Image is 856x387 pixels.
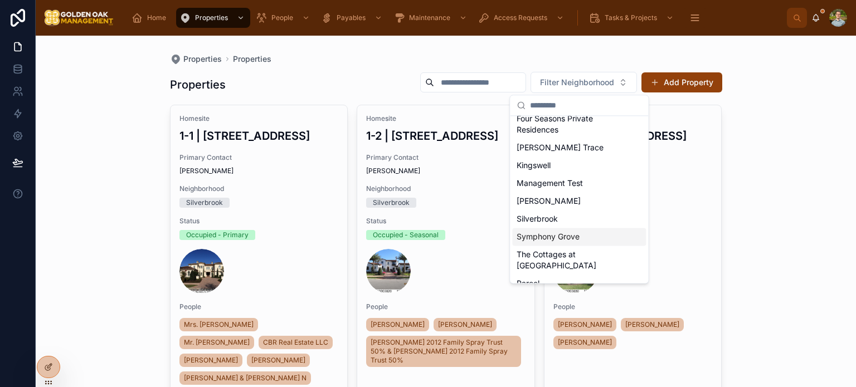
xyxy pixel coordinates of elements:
a: [PERSON_NAME] [179,354,242,367]
span: [PERSON_NAME] [625,320,679,329]
span: Homesite [179,114,339,123]
div: Management Test [512,174,646,192]
div: Symphony Grove [512,228,646,246]
div: The Cottages at [GEOGRAPHIC_DATA] [512,246,646,275]
a: [PERSON_NAME] & [PERSON_NAME] N [179,371,311,385]
span: Neighborhood [366,184,526,193]
span: [PERSON_NAME] & [PERSON_NAME] N [184,374,307,383]
span: [PERSON_NAME] [366,166,526,175]
div: scrollable content [123,6,787,30]
div: Silverbrook [373,198,410,208]
span: Properties [195,13,228,22]
h1: Properties [170,77,226,92]
h3: 1-1 | [STREET_ADDRESS] [179,128,339,144]
button: Select Button [531,72,637,93]
a: Properties [233,53,271,65]
span: Payables [337,13,366,22]
a: People [252,8,315,28]
span: People [553,302,713,311]
div: Parcel [512,275,646,292]
div: Occupied - Seasonal [373,230,439,240]
a: [PERSON_NAME] [553,336,616,349]
a: [PERSON_NAME] [621,318,684,331]
span: [PERSON_NAME] [438,320,492,329]
div: Kingswell [512,156,646,174]
div: [PERSON_NAME] Trace [512,139,646,156]
a: Mr. [PERSON_NAME] [179,336,254,349]
span: Tasks & Projects [605,13,657,22]
img: App logo [45,9,114,27]
a: Access Requests [475,8,570,28]
button: Add Property [641,72,722,92]
span: [PERSON_NAME] [558,320,612,329]
a: Payables [318,8,388,28]
span: People [179,302,339,311]
span: People [271,13,293,22]
span: [PERSON_NAME] [251,356,305,365]
span: Primary Contact [179,153,339,162]
span: [PERSON_NAME] [371,320,425,329]
span: Primary Contact [366,153,526,162]
span: Homesite [366,114,526,123]
div: Silverbrook [186,198,223,208]
span: Status [366,217,526,226]
span: Mr. [PERSON_NAME] [184,338,250,347]
span: [PERSON_NAME] [558,338,612,347]
span: Home [147,13,166,22]
a: [PERSON_NAME] 2012 Family Spray Trust 50% & [PERSON_NAME] 2012 Family Spray Trust 50% [366,336,521,367]
div: Silverbrook [512,210,646,228]
a: [PERSON_NAME] [366,318,429,331]
span: Status [179,217,339,226]
div: Four Seasons Private Residences [512,110,646,139]
a: Maintenance [390,8,473,28]
span: CBR Real Estate LLC [263,338,328,347]
div: Occupied - Primary [186,230,249,240]
span: Maintenance [409,13,450,22]
h3: 1-2 | [STREET_ADDRESS] [366,128,526,144]
span: Neighborhood [179,184,339,193]
a: CBR Real Estate LLC [259,336,333,349]
a: Mrs. [PERSON_NAME] [179,318,258,331]
span: Mrs. [PERSON_NAME] [184,320,254,329]
a: [PERSON_NAME] [553,318,616,331]
div: [PERSON_NAME] [512,192,646,210]
a: Properties [170,53,222,65]
a: Home [128,8,174,28]
span: Properties [183,53,222,65]
span: [PERSON_NAME] [179,166,339,175]
span: [PERSON_NAME] [184,356,238,365]
span: Access Requests [494,13,547,22]
span: [PERSON_NAME] 2012 Family Spray Trust 50% & [PERSON_NAME] 2012 Family Spray Trust 50% [371,338,517,365]
span: People [366,302,526,311]
a: [PERSON_NAME] [434,318,497,331]
a: Properties [176,8,250,28]
span: Filter Neighborhood [540,77,614,88]
div: Suggestions [510,116,648,283]
a: [PERSON_NAME] [247,354,310,367]
a: Tasks & Projects [586,8,679,28]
